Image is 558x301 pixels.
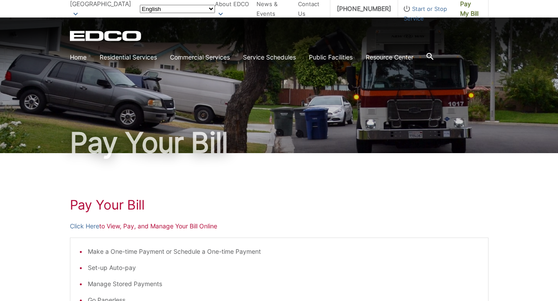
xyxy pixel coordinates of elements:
[70,52,87,62] a: Home
[170,52,230,62] a: Commercial Services
[366,52,413,62] a: Resource Center
[70,31,142,41] a: EDCD logo. Return to the homepage.
[70,221,489,231] p: to View, Pay, and Manage Your Bill Online
[88,263,479,273] li: Set-up Auto-pay
[88,279,479,289] li: Manage Stored Payments
[70,129,489,157] h1: Pay Your Bill
[243,52,296,62] a: Service Schedules
[70,197,489,213] h1: Pay Your Bill
[309,52,353,62] a: Public Facilities
[88,247,479,256] li: Make a One-time Payment or Schedule a One-time Payment
[70,221,99,231] a: Click Here
[100,52,157,62] a: Residential Services
[140,5,215,13] select: Select a language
